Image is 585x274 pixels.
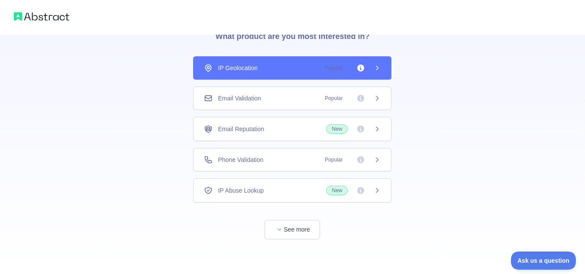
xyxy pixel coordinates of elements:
[218,94,261,103] span: Email Validation
[320,155,348,164] span: Popular
[320,64,348,72] span: Popular
[14,10,69,23] img: Abstract logo
[320,94,348,103] span: Popular
[511,251,576,270] iframe: Toggle Customer Support
[218,186,264,195] span: IP Abuse Lookup
[218,125,264,133] span: Email Reputation
[265,220,320,239] button: See more
[326,124,348,134] span: New
[201,13,383,56] h3: What product are you most interested in?
[218,155,263,164] span: Phone Validation
[218,64,258,72] span: IP Geolocation
[326,186,348,195] span: New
